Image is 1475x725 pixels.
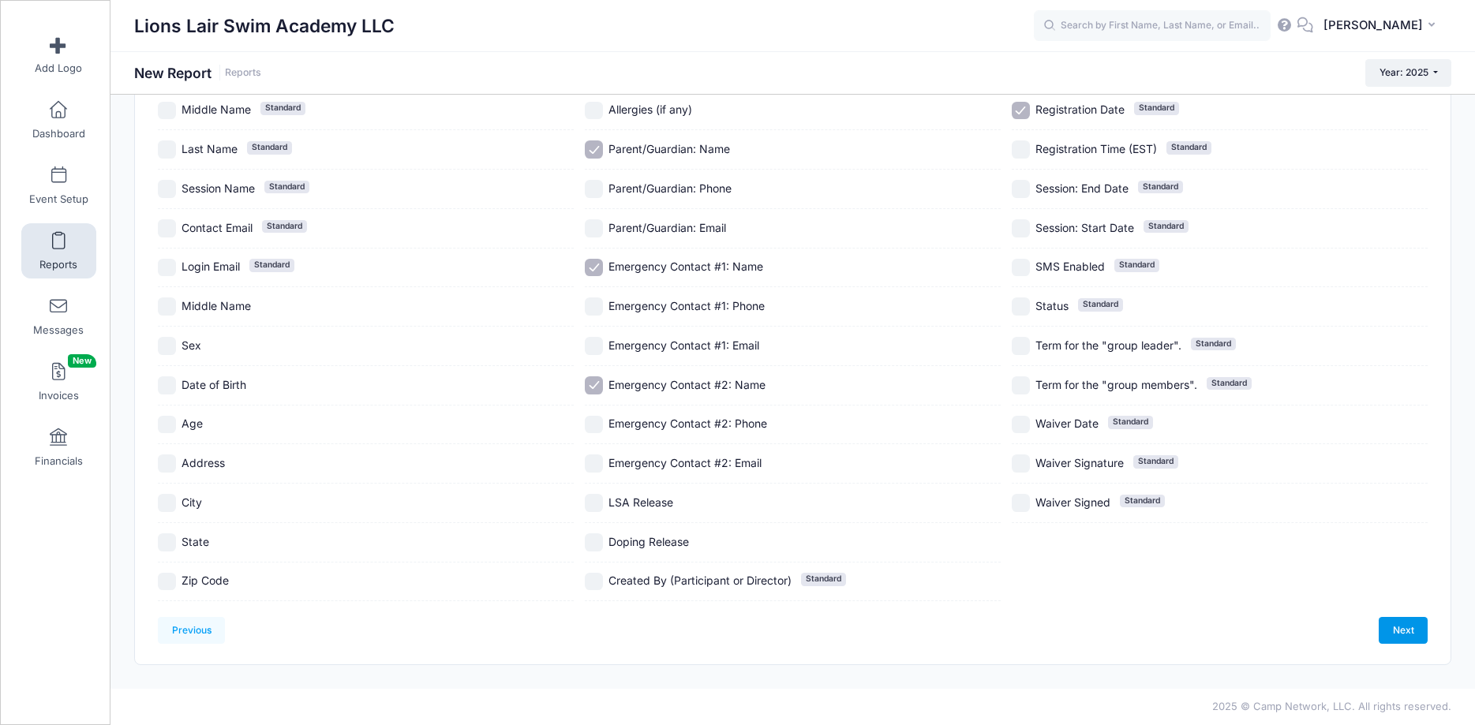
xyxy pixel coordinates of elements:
[608,338,759,352] span: Emergency Contact #1: Email
[1144,220,1189,233] span: Standard
[608,378,766,391] span: Emergency Contact #2: Name
[1212,700,1451,712] span: 2025 © Camp Network, LLC. All rights reserved.
[1035,260,1105,273] span: SMS Enabled
[1191,338,1236,350] span: Standard
[29,192,88,206] span: Event Setup
[1012,416,1030,434] input: Waiver DateStandard
[260,102,305,114] span: Standard
[182,260,240,273] span: Login Email
[39,258,77,271] span: Reports
[585,259,603,277] input: Emergency Contact #1: Name
[608,260,763,273] span: Emergency Contact #1: Name
[21,158,96,213] a: Event Setup
[249,259,294,271] span: Standard
[1166,141,1211,154] span: Standard
[1035,181,1129,195] span: Session: End Date
[1035,142,1157,155] span: Registration Time (EST)
[585,416,603,434] input: Emergency Contact #2: Phone
[1035,456,1124,469] span: Waiver Signature
[608,181,732,195] span: Parent/Guardian: Phone
[1365,59,1451,86] button: Year: 2025
[182,181,255,195] span: Session Name
[608,221,726,234] span: Parent/Guardian: Email
[608,417,767,430] span: Emergency Contact #2: Phone
[1114,259,1159,271] span: Standard
[1035,221,1134,234] span: Session: Start Date
[158,259,176,277] input: Login EmailStandard
[585,494,603,512] input: LSA Release
[158,454,176,473] input: Address
[1035,299,1069,312] span: Status
[1035,378,1197,391] span: Term for the "group members".
[1012,454,1030,473] input: Waiver SignatureStandard
[585,573,603,591] input: Created By (Participant or Director)Standard
[585,297,603,316] input: Emergency Contact #1: Phone
[1380,66,1428,78] span: Year: 2025
[262,220,307,233] span: Standard
[182,338,201,352] span: Sex
[1012,102,1030,120] input: Registration DateStandard
[1078,298,1123,311] span: Standard
[33,323,84,337] span: Messages
[1379,617,1428,644] a: Next
[35,454,83,468] span: Financials
[21,420,96,475] a: Financials
[182,103,251,116] span: Middle Name
[1138,181,1183,193] span: Standard
[1012,376,1030,394] input: Term for the "group members".Standard
[39,389,79,402] span: Invoices
[158,573,176,591] input: Zip Code
[21,354,96,409] a: InvoicesNew
[182,456,225,469] span: Address
[21,92,96,148] a: Dashboard
[608,456,762,469] span: Emergency Contact #2: Email
[1012,140,1030,159] input: Registration Time (EST)Standard
[1035,338,1181,352] span: Term for the "group leader".
[1035,417,1099,430] span: Waiver Date
[182,378,246,391] span: Date of Birth
[608,535,689,548] span: Doping Release
[1207,377,1252,390] span: Standard
[225,67,261,79] a: Reports
[158,376,176,394] input: Date of Birth
[608,495,673,509] span: LSA Release
[247,141,292,154] span: Standard
[35,62,82,75] span: Add Logo
[1313,8,1451,44] button: [PERSON_NAME]
[1012,337,1030,355] input: Term for the "group leader".Standard
[1035,103,1125,116] span: Registration Date
[158,140,176,159] input: Last NameStandard
[608,574,792,587] span: Created By (Participant or Director)
[1012,219,1030,237] input: Session: Start DateStandard
[32,127,85,140] span: Dashboard
[1012,180,1030,198] input: Session: End DateStandard
[1108,416,1153,428] span: Standard
[158,533,176,551] input: State
[585,140,603,159] input: Parent/Guardian: Name
[1012,494,1030,512] input: Waiver SignedStandard
[801,573,846,585] span: Standard
[21,27,96,82] a: Add Logo
[158,416,176,434] input: Age
[1012,259,1030,277] input: SMS EnabledStandard
[158,219,176,237] input: Contact EmailStandard
[21,289,96,344] a: Messages
[1133,455,1178,468] span: Standard
[585,533,603,551] input: Doping Release
[182,417,203,430] span: Age
[21,223,96,278] a: Reports
[158,102,176,120] input: Middle NameStandard
[608,299,765,312] span: Emergency Contact #1: Phone
[585,337,603,355] input: Emergency Contact #1: Email
[158,180,176,198] input: Session NameStandard
[134,8,395,44] h1: Lions Lair Swim Academy LLC
[158,494,176,512] input: City
[585,219,603,237] input: Parent/Guardian: Email
[158,297,176,316] input: Middle Name
[182,299,251,312] span: Middle Name
[1035,495,1110,509] span: Waiver Signed
[585,454,603,473] input: Emergency Contact #2: Email
[1323,17,1423,34] span: [PERSON_NAME]
[158,617,225,644] a: Previous
[134,65,261,81] h1: New Report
